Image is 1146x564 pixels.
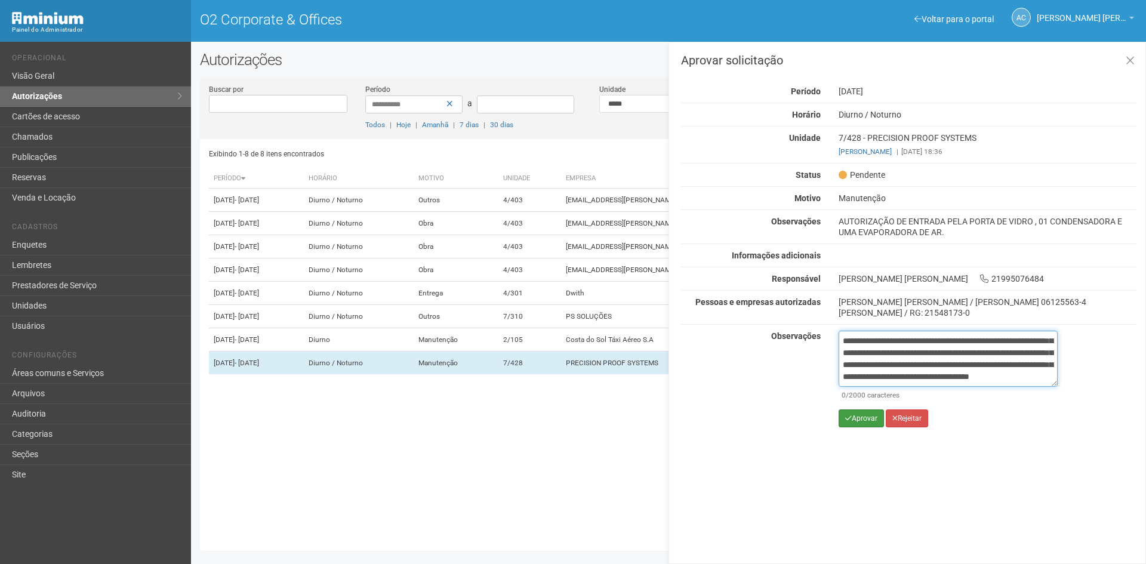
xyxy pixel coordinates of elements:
[414,169,498,189] th: Motivo
[789,133,821,143] strong: Unidade
[599,84,626,95] label: Unidade
[681,54,1136,66] h3: Aprovar solicitação
[561,258,861,282] td: [EMAIL_ADDRESS][PERSON_NAME][DOMAIN_NAME]
[12,351,182,363] li: Configurações
[235,242,259,251] span: - [DATE]
[422,121,448,129] a: Amanhã
[414,212,498,235] td: Obra
[830,86,1145,97] div: [DATE]
[235,266,259,274] span: - [DATE]
[830,216,1145,238] div: AUTORIZAÇÃO DE ENTRADA PELA PORTA DE VIDRO , 01 CONDENSADORA E UMA EVAPORADORA DE AR.
[1012,8,1031,27] a: AC
[12,223,182,235] li: Cadastros
[839,409,884,427] button: Aprovar
[467,98,472,108] span: a
[842,390,1055,400] div: /2000 caracteres
[914,14,994,24] a: Voltar para o portal
[209,212,304,235] td: [DATE]
[304,169,414,189] th: Horário
[791,87,821,96] strong: Período
[200,51,1137,69] h2: Autorizações
[200,12,660,27] h1: O2 Corporate & Offices
[12,12,84,24] img: Minium
[830,193,1145,204] div: Manutenção
[415,121,417,129] span: |
[414,328,498,352] td: Manutenção
[414,235,498,258] td: Obra
[897,147,898,156] span: |
[304,258,414,282] td: Diurno / Noturno
[561,282,861,305] td: Dwith
[235,312,259,320] span: - [DATE]
[498,235,561,258] td: 4/403
[498,169,561,189] th: Unidade
[772,274,821,283] strong: Responsável
[771,217,821,226] strong: Observações
[498,282,561,305] td: 4/301
[304,189,414,212] td: Diurno / Noturno
[839,147,892,156] a: [PERSON_NAME]
[498,305,561,328] td: 7/310
[304,212,414,235] td: Diurno / Noturno
[498,258,561,282] td: 4/403
[498,212,561,235] td: 4/403
[414,258,498,282] td: Obra
[839,307,1136,318] div: [PERSON_NAME] / RG: 21548173-0
[235,196,259,204] span: - [DATE]
[304,305,414,328] td: Diurno / Noturno
[561,235,861,258] td: [EMAIL_ADDRESS][PERSON_NAME][DOMAIN_NAME]
[1037,2,1126,23] span: Ana Carla de Carvalho Silva
[794,193,821,203] strong: Motivo
[561,352,861,375] td: PRECISION PROOF SYSTEMS
[304,235,414,258] td: Diurno / Noturno
[365,84,390,95] label: Período
[830,273,1145,284] div: [PERSON_NAME] [PERSON_NAME] 21995076484
[561,212,861,235] td: [EMAIL_ADDRESS][PERSON_NAME][DOMAIN_NAME]
[365,121,385,129] a: Todos
[561,189,861,212] td: [EMAIL_ADDRESS][PERSON_NAME][DOMAIN_NAME]
[1037,15,1134,24] a: [PERSON_NAME] [PERSON_NAME]
[498,189,561,212] td: 4/403
[796,170,821,180] strong: Status
[209,282,304,305] td: [DATE]
[561,328,861,352] td: Costa do Sol Táxi Aéreo S.A
[12,24,182,35] div: Painel do Administrador
[792,110,821,119] strong: Horário
[414,305,498,328] td: Outros
[498,328,561,352] td: 2/105
[414,352,498,375] td: Manutenção
[460,121,479,129] a: 7 dias
[209,189,304,212] td: [DATE]
[12,54,182,66] li: Operacional
[304,328,414,352] td: Diurno
[561,305,861,328] td: PS SOLUÇÕES
[209,305,304,328] td: [DATE]
[483,121,485,129] span: |
[209,328,304,352] td: [DATE]
[839,169,885,180] span: Pendente
[695,297,821,307] strong: Pessoas e empresas autorizadas
[209,145,665,163] div: Exibindo 1-8 de 8 itens encontrados
[209,258,304,282] td: [DATE]
[732,251,821,260] strong: Informações adicionais
[561,169,861,189] th: Empresa
[453,121,455,129] span: |
[235,219,259,227] span: - [DATE]
[235,359,259,367] span: - [DATE]
[414,189,498,212] td: Outros
[209,169,304,189] th: Período
[209,84,244,95] label: Buscar por
[771,331,821,341] strong: Observações
[1118,48,1142,74] a: Fechar
[830,132,1145,157] div: 7/428 - PRECISION PROOF SYSTEMS
[830,109,1145,120] div: Diurno / Noturno
[209,235,304,258] td: [DATE]
[396,121,411,129] a: Hoje
[842,391,846,399] span: 0
[390,121,392,129] span: |
[235,289,259,297] span: - [DATE]
[886,409,928,427] button: Rejeitar
[235,335,259,344] span: - [DATE]
[839,146,1136,157] div: [DATE] 18:36
[839,297,1136,307] div: [PERSON_NAME] [PERSON_NAME] / [PERSON_NAME] 06125563-4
